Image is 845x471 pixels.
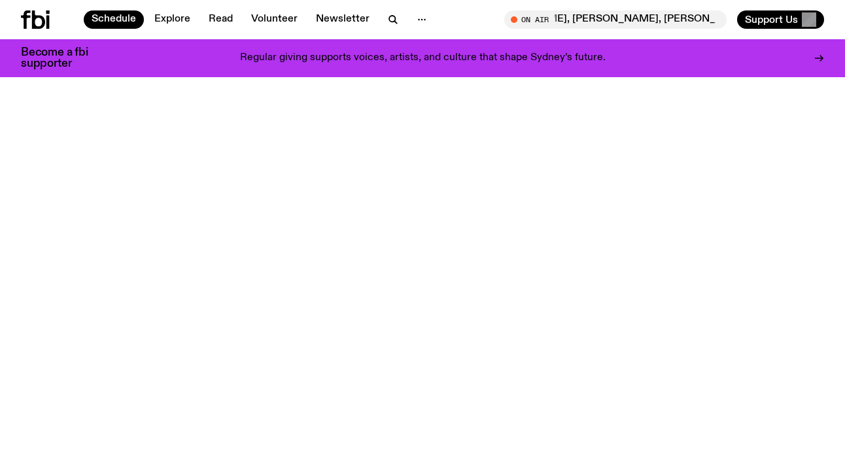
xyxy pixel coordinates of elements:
[745,14,798,26] span: Support Us
[308,10,377,29] a: Newsletter
[21,47,105,69] h3: Become a fbi supporter
[84,10,144,29] a: Schedule
[504,10,727,29] button: On AirThe Playlist with [PERSON_NAME], [PERSON_NAME], [PERSON_NAME], and Raf
[147,10,198,29] a: Explore
[243,10,305,29] a: Volunteer
[737,10,824,29] button: Support Us
[201,10,241,29] a: Read
[240,52,606,64] p: Regular giving supports voices, artists, and culture that shape Sydney’s future.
